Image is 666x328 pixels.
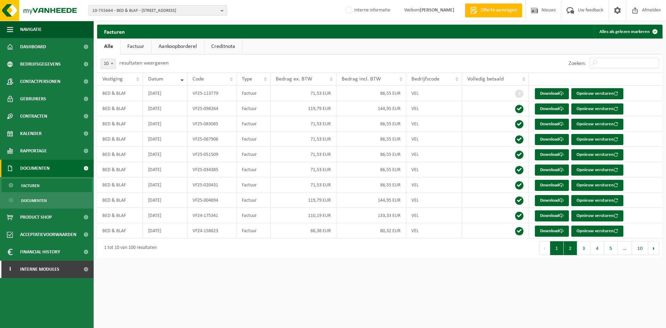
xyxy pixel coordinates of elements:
[571,165,623,176] button: Opnieuw versturen
[550,241,564,255] button: 1
[20,226,76,243] span: Acceptatievoorwaarden
[535,180,569,191] a: Download
[20,261,59,278] span: Interne modules
[535,119,569,130] a: Download
[97,208,143,223] td: BED & BLAF
[535,88,569,99] a: Download
[406,208,462,223] td: VEL
[465,3,522,17] a: Offerte aanvragen
[143,208,187,223] td: [DATE]
[20,90,46,108] span: Gebruikers
[535,134,569,145] a: Download
[406,177,462,193] td: VEL
[97,162,143,177] td: BED & BLAF
[571,88,623,99] button: Opnieuw versturen
[21,179,40,192] span: Facturen
[271,101,336,116] td: 119,79 EUR
[97,101,143,116] td: BED & BLAF
[406,147,462,162] td: VEL
[271,116,336,132] td: 71,53 EUR
[336,101,406,116] td: 144,95 EUR
[535,149,569,160] a: Download
[237,86,271,101] td: Factuur
[143,162,187,177] td: [DATE]
[564,241,577,255] button: 2
[242,76,252,82] span: Type
[187,223,237,238] td: VF24-158623
[571,180,623,191] button: Opnieuw versturen
[187,162,237,177] td: VF25-034385
[101,59,116,69] span: 10
[97,39,120,54] a: Alle
[336,132,406,147] td: 86,55 EUR
[97,116,143,132] td: BED & BLAF
[7,261,13,278] span: I
[467,76,504,82] span: Volledig betaald
[571,210,623,221] button: Opnieuw versturen
[20,160,50,177] span: Documenten
[20,243,60,261] span: Financial History
[101,242,157,254] div: 1 tot 10 van 100 resultaten
[97,86,143,101] td: BED & BLAF
[20,56,61,73] span: Bedrijfsgegevens
[420,8,454,13] strong: [PERSON_NAME]
[271,193,336,208] td: 119,79 EUR
[571,134,623,145] button: Opnieuw versturen
[571,195,623,206] button: Opnieuw versturen
[97,177,143,193] td: BED & BLAF
[406,132,462,147] td: VEL
[20,125,42,142] span: Kalender
[336,177,406,193] td: 86,55 EUR
[618,241,632,255] span: …
[120,39,151,54] a: Factuur
[187,86,237,101] td: VF25-113779
[535,226,569,237] a: Download
[237,101,271,116] td: Factuur
[97,193,143,208] td: BED & BLAF
[143,101,187,116] td: [DATE]
[479,7,519,14] span: Offerte aanvragen
[237,177,271,193] td: Factuur
[336,162,406,177] td: 86,55 EUR
[271,147,336,162] td: 71,53 EUR
[193,76,204,82] span: Code
[20,108,47,125] span: Contracten
[143,177,187,193] td: [DATE]
[336,223,406,238] td: 80,32 EUR
[20,38,46,56] span: Dashboard
[143,116,187,132] td: [DATE]
[604,241,618,255] button: 5
[632,241,648,255] button: 10
[187,132,237,147] td: VF25-067906
[535,165,569,176] a: Download
[342,76,381,82] span: Bedrag incl. BTW
[21,194,47,207] span: Documenten
[237,162,271,177] td: Factuur
[336,193,406,208] td: 144,95 EUR
[271,223,336,238] td: 66,38 EUR
[336,208,406,223] td: 133,33 EUR
[187,116,237,132] td: VF25-083085
[336,147,406,162] td: 86,55 EUR
[187,177,237,193] td: VF25-020431
[276,76,312,82] span: Bedrag ex. BTW
[237,208,271,223] td: Factuur
[577,241,591,255] button: 3
[143,147,187,162] td: [DATE]
[187,193,237,208] td: VF25-004694
[271,208,336,223] td: 110,19 EUR
[344,5,390,16] label: Interne informatie
[143,193,187,208] td: [DATE]
[148,76,163,82] span: Datum
[539,241,550,255] button: Previous
[92,6,218,16] span: 10-755664 - BED & BLAF - [STREET_ADDRESS]
[406,193,462,208] td: VEL
[97,132,143,147] td: BED & BLAF
[187,147,237,162] td: VF25-051509
[101,59,116,69] span: 10
[406,162,462,177] td: VEL
[152,39,204,54] a: Aankoopborderel
[406,101,462,116] td: VEL
[102,76,123,82] span: Vestiging
[237,193,271,208] td: Factuur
